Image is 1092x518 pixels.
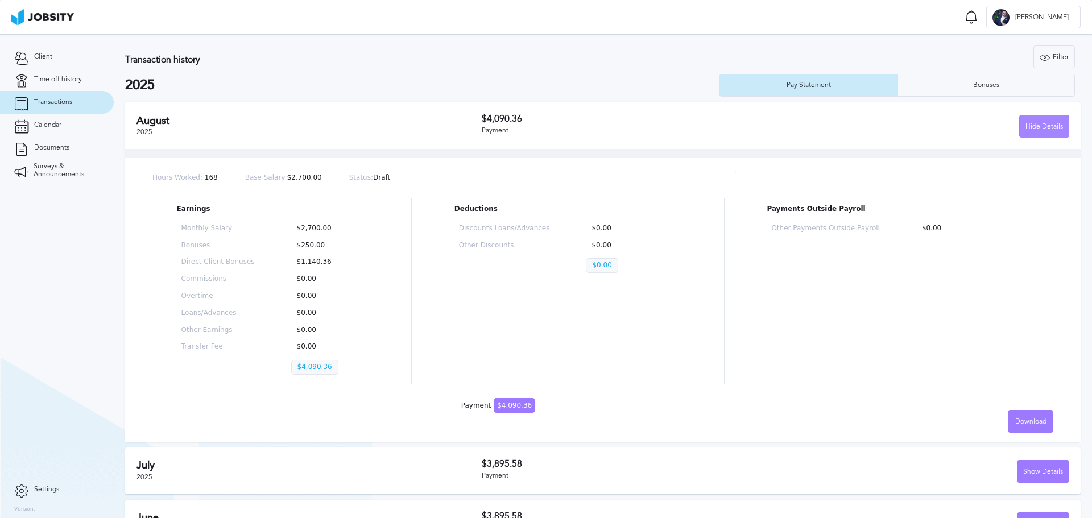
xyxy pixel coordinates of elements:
[11,9,74,25] img: ab4bad089aa723f57921c736e9817d99.png
[245,173,287,181] span: Base Salary:
[181,343,255,351] p: Transfer Fee
[245,174,322,182] p: $2,700.00
[34,144,69,152] span: Documents
[916,225,1024,233] p: $0.00
[1010,14,1074,22] span: [PERSON_NAME]
[34,98,72,106] span: Transactions
[482,459,776,469] h3: $3,895.58
[181,326,255,334] p: Other Earnings
[152,174,218,182] p: 168
[482,114,776,124] h3: $4,090.36
[771,225,879,233] p: Other Payments Outside Payroll
[1017,460,1069,483] button: Show Details
[34,486,59,494] span: Settings
[482,127,776,135] div: Payment
[291,275,365,283] p: $0.00
[586,258,618,273] p: $0.00
[992,9,1010,26] div: G
[1033,45,1075,68] button: Filter
[454,205,681,213] p: Deductions
[586,225,677,233] p: $0.00
[181,275,255,283] p: Commissions
[125,55,645,65] h3: Transaction history
[349,174,391,182] p: Draft
[1020,115,1069,138] div: Hide Details
[152,173,202,181] span: Hours Worked:
[181,292,255,300] p: Overtime
[767,205,1029,213] p: Payments Outside Payroll
[291,258,365,266] p: $1,140.36
[34,53,52,61] span: Client
[1034,46,1074,69] div: Filter
[136,459,482,471] h2: July
[967,81,1005,89] div: Bonuses
[181,225,255,233] p: Monthly Salary
[719,74,897,97] button: Pay Statement
[34,121,61,129] span: Calendar
[177,205,369,213] p: Earnings
[459,242,550,250] p: Other Discounts
[291,292,365,300] p: $0.00
[181,309,255,317] p: Loans/Advances
[291,360,338,375] p: $4,090.36
[897,74,1076,97] button: Bonuses
[781,81,837,89] div: Pay Statement
[1008,410,1053,433] button: Download
[291,343,365,351] p: $0.00
[34,76,82,84] span: Time off history
[136,115,482,127] h2: August
[459,225,550,233] p: Discounts Loans/Advances
[291,309,365,317] p: $0.00
[14,506,35,513] label: Version:
[291,326,365,334] p: $0.00
[181,258,255,266] p: Direct Client Bonuses
[349,173,373,181] span: Status:
[494,398,535,413] span: $4,090.36
[482,472,776,480] div: Payment
[586,242,677,250] p: $0.00
[291,225,365,233] p: $2,700.00
[1019,115,1069,138] button: Hide Details
[1015,418,1046,426] span: Download
[34,163,100,179] span: Surveys & Announcements
[986,6,1081,28] button: G[PERSON_NAME]
[461,402,535,410] div: Payment
[125,77,719,93] h2: 2025
[136,473,152,481] span: 2025
[136,128,152,136] span: 2025
[181,242,255,250] p: Bonuses
[291,242,365,250] p: $250.00
[1017,461,1069,483] div: Show Details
